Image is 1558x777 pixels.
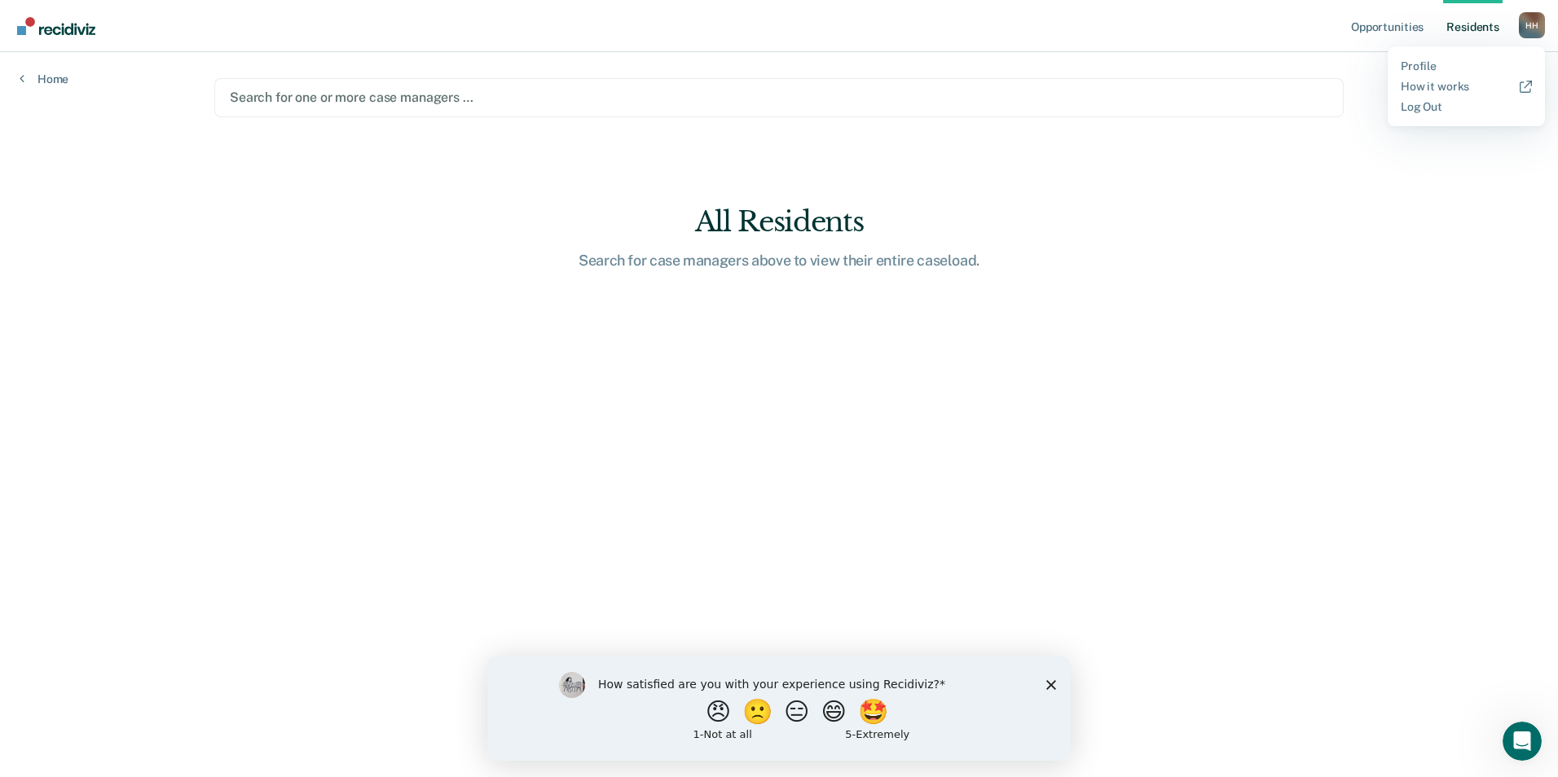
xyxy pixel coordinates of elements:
[487,656,1071,761] iframe: Survey by Kim from Recidiviz
[17,17,95,35] img: Recidiviz
[1519,12,1545,38] div: H H
[518,205,1040,239] div: All Residents
[518,252,1040,270] div: Search for case managers above to view their entire caseload.
[1503,722,1542,761] iframe: Intercom live chat
[1519,12,1545,38] button: Profile dropdown button
[1401,59,1532,73] a: Profile
[1401,80,1532,94] a: How it works
[1401,100,1532,114] a: Log Out
[20,72,68,86] a: Home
